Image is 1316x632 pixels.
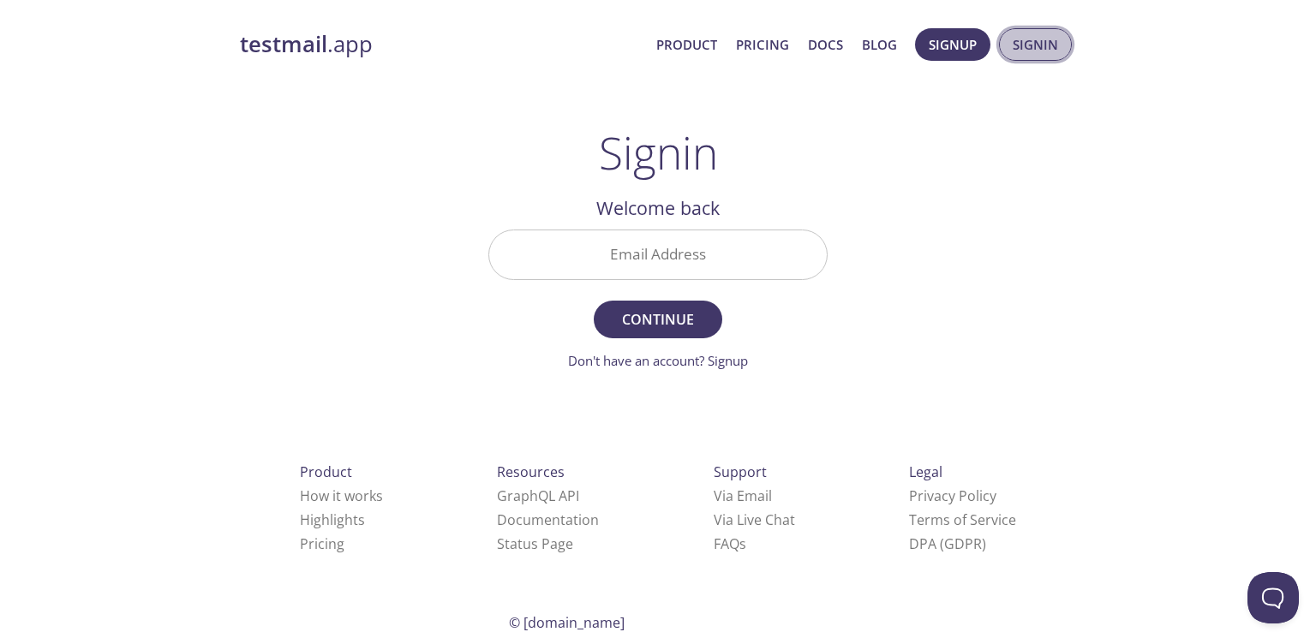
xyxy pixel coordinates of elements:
[509,613,625,632] span: © [DOMAIN_NAME]
[909,462,942,481] span: Legal
[568,352,748,369] a: Don't have an account? Signup
[497,486,579,505] a: GraphQL API
[300,486,383,505] a: How it works
[300,510,365,529] a: Highlights
[909,486,996,505] a: Privacy Policy
[736,33,789,56] a: Pricing
[599,127,718,178] h1: Signin
[240,29,327,59] strong: testmail
[1247,572,1299,623] iframe: Help Scout Beacon - Open
[714,462,767,481] span: Support
[929,33,977,56] span: Signup
[714,486,772,505] a: Via Email
[862,33,897,56] a: Blog
[909,534,986,553] a: DPA (GDPR)
[300,462,352,481] span: Product
[594,301,722,338] button: Continue
[488,194,828,223] h2: Welcome back
[915,28,990,61] button: Signup
[497,462,565,481] span: Resources
[714,510,795,529] a: Via Live Chat
[613,307,703,331] span: Continue
[656,33,717,56] a: Product
[240,30,643,59] a: testmail.app
[497,510,599,529] a: Documentation
[739,534,746,553] span: s
[497,534,573,553] a: Status Page
[714,534,746,553] a: FAQ
[999,28,1072,61] button: Signin
[808,33,843,56] a: Docs
[1013,33,1058,56] span: Signin
[300,534,344,553] a: Pricing
[909,510,1016,529] a: Terms of Service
